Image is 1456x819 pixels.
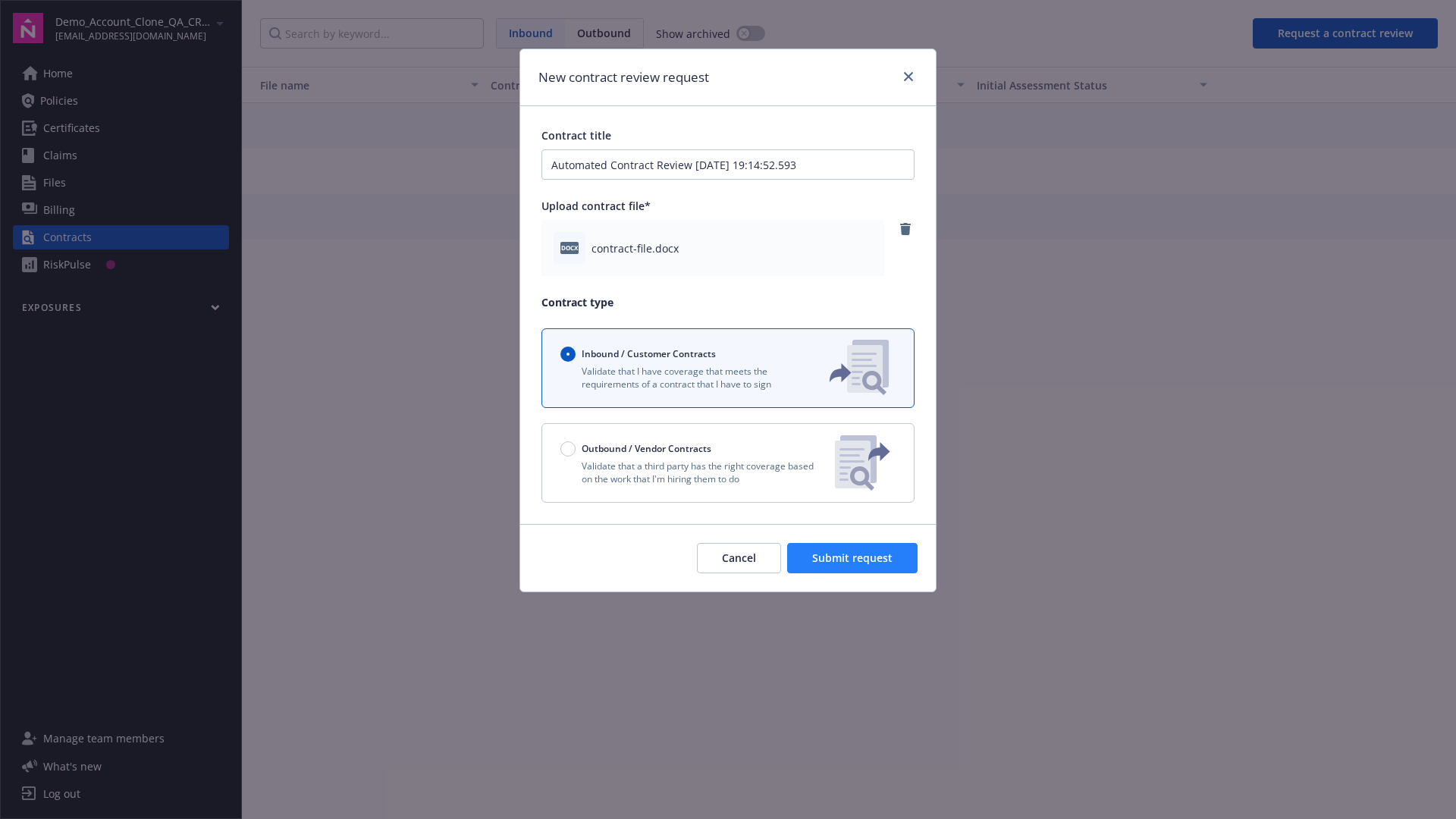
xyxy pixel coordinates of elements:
[582,442,711,455] span: Outbound / Vendor Contracts
[541,294,915,310] p: Contract type
[697,543,781,573] button: Cancel
[896,220,915,238] a: remove
[899,67,918,86] a: close
[541,128,611,143] span: Contract title
[541,149,915,180] input: Enter a title for this contract
[560,365,805,391] p: Validate that I have coverage that meets the requirements of a contract that I have to sign
[541,328,915,408] button: Inbound / Customer ContractsValidate that I have coverage that meets the requirements of a contra...
[541,423,915,503] button: Outbound / Vendor ContractsValidate that a third party has the right coverage based on the work t...
[538,67,709,87] h1: New contract review request
[591,240,679,256] span: contract-file.docx
[560,242,579,253] span: docx
[787,543,918,573] button: Submit request
[560,347,576,362] input: Inbound / Customer Contracts
[582,347,716,360] span: Inbound / Customer Contracts
[560,441,576,457] input: Outbound / Vendor Contracts
[541,199,651,213] span: Upload contract file*
[560,460,823,485] p: Validate that a third party has the right coverage based on the work that I'm hiring them to do
[812,551,893,565] span: Submit request
[722,551,756,565] span: Cancel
